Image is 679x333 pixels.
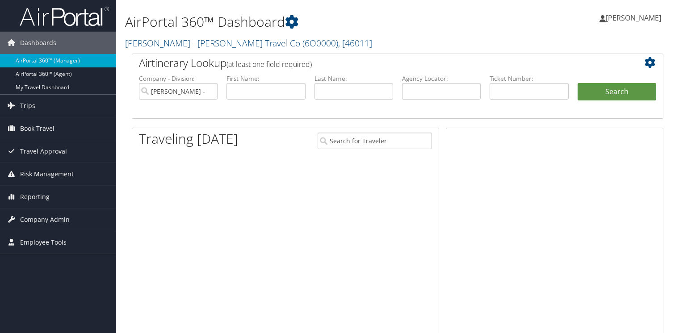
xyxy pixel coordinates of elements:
img: airportal-logo.png [20,6,109,27]
span: Employee Tools [20,231,67,254]
span: Travel Approval [20,140,67,162]
span: (at least one field required) [226,59,312,69]
span: , [ 46011 ] [338,37,372,49]
span: Dashboards [20,32,56,54]
h1: Traveling [DATE] [139,129,238,148]
span: [PERSON_NAME] [606,13,661,23]
h2: Airtinerary Lookup [139,55,612,71]
span: Company Admin [20,208,70,231]
label: Ticket Number: [490,74,568,83]
a: [PERSON_NAME] [599,4,670,31]
input: Search for Traveler [318,133,432,149]
label: Agency Locator: [402,74,481,83]
a: [PERSON_NAME] - [PERSON_NAME] Travel Co [125,37,372,49]
span: Book Travel [20,117,54,140]
label: Company - Division: [139,74,218,83]
label: Last Name: [314,74,393,83]
span: Trips [20,95,35,117]
span: Reporting [20,186,50,208]
h1: AirPortal 360™ Dashboard [125,12,488,31]
label: First Name: [226,74,305,83]
span: Risk Management [20,163,74,185]
button: Search [578,83,656,101]
span: ( 6O0000 ) [302,37,338,49]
